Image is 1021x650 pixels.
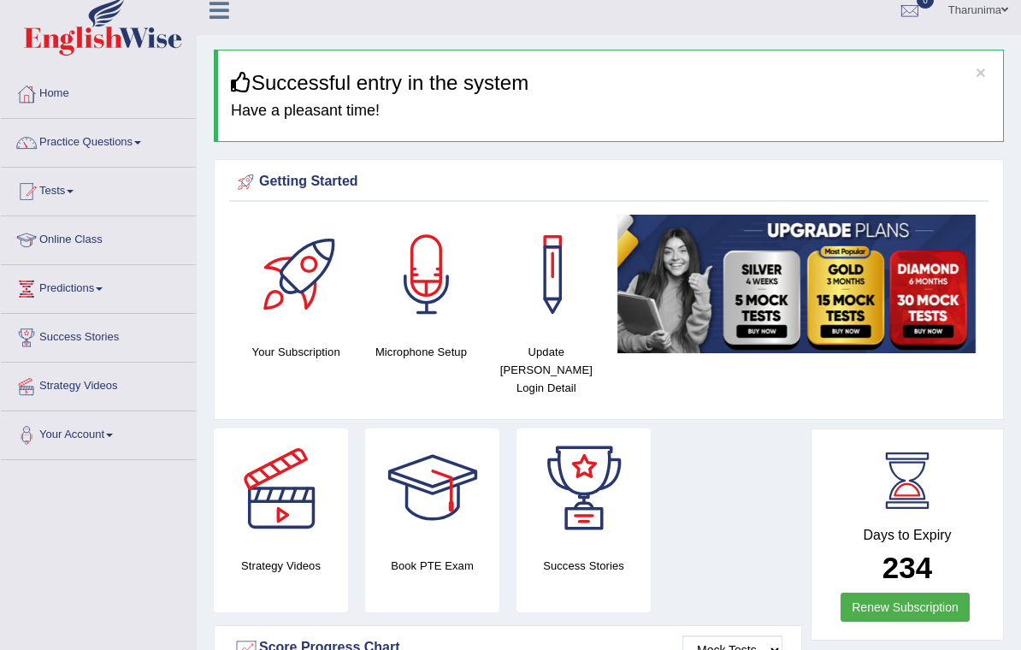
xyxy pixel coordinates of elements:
[233,169,984,195] div: Getting Started
[1,70,196,113] a: Home
[365,557,499,575] h4: Book PTE Exam
[976,63,986,81] button: ×
[214,557,348,575] h4: Strategy Videos
[1,314,196,357] a: Success Stories
[516,557,651,575] h4: Success Stories
[617,215,976,353] img: small5.jpg
[830,528,984,543] h4: Days to Expiry
[1,168,196,210] a: Tests
[1,216,196,259] a: Online Class
[841,593,970,622] a: Renew Subscription
[367,343,475,361] h4: Microphone Setup
[1,265,196,308] a: Predictions
[231,72,990,94] h3: Successful entry in the system
[242,343,350,361] h4: Your Subscription
[1,119,196,162] a: Practice Questions
[1,363,196,405] a: Strategy Videos
[1,411,196,454] a: Your Account
[231,103,990,120] h4: Have a pleasant time!
[882,551,932,584] b: 234
[493,343,600,397] h4: Update [PERSON_NAME] Login Detail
